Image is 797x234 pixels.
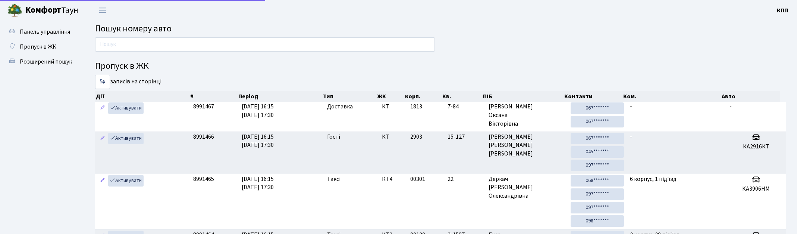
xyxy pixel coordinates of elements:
[489,175,565,201] span: Деркач [PERSON_NAME] Олександрівна
[95,61,786,72] h4: Пропуск в ЖК
[622,91,721,102] th: Ком.
[238,91,322,102] th: Період
[108,175,144,187] a: Активувати
[448,133,483,141] span: 15-127
[189,91,238,102] th: #
[4,39,78,54] a: Пропуск в ЖК
[242,175,274,192] span: [DATE] 16:15 [DATE] 17:30
[327,133,340,141] span: Гості
[729,185,783,193] h5: КА3906НМ
[448,102,483,111] span: 7-84
[108,133,144,144] a: Активувати
[95,37,435,52] input: Пошук
[20,43,56,51] span: Пропуск в ЖК
[322,91,377,102] th: Тип
[729,143,783,150] h5: КА2916КТ
[777,6,788,15] a: КПП
[482,91,564,102] th: ПІБ
[489,102,565,128] span: [PERSON_NAME] Оксана Вікторівна
[729,102,732,111] span: -
[242,102,274,119] span: [DATE] 16:15 [DATE] 17:30
[95,91,189,102] th: Дії
[25,4,61,16] b: Комфорт
[721,91,780,102] th: Авто
[410,175,425,183] span: 00301
[98,133,107,144] a: Редагувати
[630,175,677,183] span: 6 корпус, 1 під'їзд
[20,58,72,66] span: Розширений пошук
[376,91,404,102] th: ЖК
[98,102,107,114] a: Редагувати
[98,175,107,187] a: Редагувати
[327,102,353,111] span: Доставка
[4,24,78,39] a: Панель управління
[7,3,22,18] img: logo.png
[4,54,78,69] a: Розширений пошук
[193,102,214,111] span: 8991467
[382,102,404,111] span: КТ
[95,75,110,89] select: записів на сторінці
[382,175,404,184] span: КТ4
[327,175,341,184] span: Таксі
[410,102,422,111] span: 1813
[630,133,632,141] span: -
[410,133,422,141] span: 2903
[193,133,214,141] span: 8991466
[564,91,622,102] th: Контакти
[20,28,70,36] span: Панель управління
[242,133,274,150] span: [DATE] 16:15 [DATE] 17:30
[382,133,404,141] span: КТ
[448,175,483,184] span: 22
[442,91,482,102] th: Кв.
[95,75,161,89] label: записів на сторінці
[25,4,78,17] span: Таун
[489,133,565,158] span: [PERSON_NAME] [PERSON_NAME] [PERSON_NAME]
[404,91,442,102] th: корп.
[193,175,214,183] span: 8991465
[630,102,632,111] span: -
[108,102,144,114] a: Активувати
[93,4,112,16] button: Переключити навігацію
[95,22,172,35] span: Пошук номеру авто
